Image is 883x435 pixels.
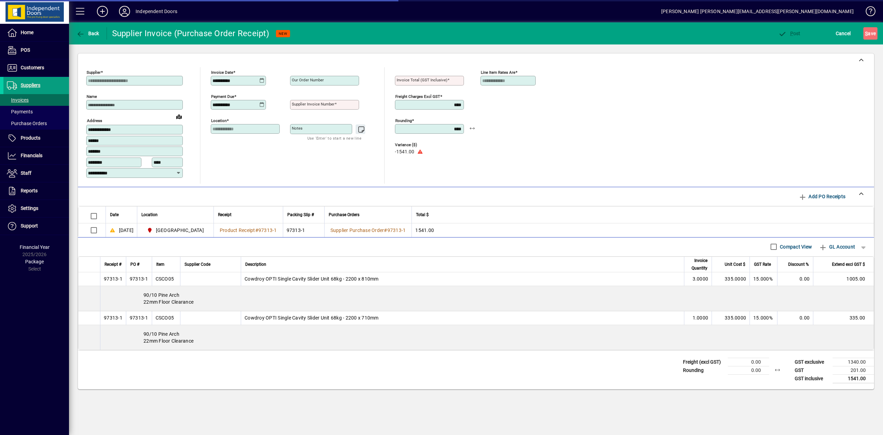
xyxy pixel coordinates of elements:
[788,261,809,268] span: Discount %
[790,31,793,36] span: P
[778,243,812,250] label: Compact View
[3,130,69,147] a: Products
[3,147,69,164] a: Financials
[21,188,38,193] span: Reports
[21,170,31,176] span: Staff
[712,272,750,286] td: 335.0000
[395,94,440,99] mat-label: Freight charges excl GST
[91,5,113,18] button: Add
[750,311,777,325] td: 15.000%
[684,311,712,325] td: 1.0000
[833,374,874,383] td: 1541.00
[7,97,29,103] span: Invoices
[21,135,40,141] span: Products
[3,182,69,200] a: Reports
[218,211,231,219] span: Receipt
[7,109,33,114] span: Payments
[217,226,279,234] a: Product Receipt#97313-1
[21,65,44,70] span: Customers
[211,70,233,75] mat-label: Invoice date
[791,374,833,383] td: GST inclusive
[3,94,69,106] a: Invoices
[750,272,777,286] td: 15.000%
[241,311,684,325] td: Cowdroy OPTI Single Cavity Slider Unit 68kg - 2200 x 710mm
[75,27,101,40] button: Back
[287,211,314,219] span: Packing Slip #
[3,200,69,217] a: Settings
[241,272,684,286] td: Cowdroy OPTI Single Cavity Slider Unit 68kg - 2200 x 810mm
[279,31,287,36] span: NEW
[113,5,136,18] button: Profile
[3,118,69,129] a: Purchase Orders
[796,190,848,203] button: Add PO Receipts
[679,366,728,374] td: Rounding
[395,149,414,155] span: -1541.00
[397,78,447,82] mat-label: Invoice Total (GST inclusive)
[21,153,42,158] span: Financials
[3,24,69,41] a: Home
[287,211,320,219] div: Packing Slip #
[100,325,874,350] div: 90/10 Pine Arch 22mm Floor Clearance
[220,227,255,233] span: Product Receipt
[218,211,279,219] div: Receipt
[100,311,126,325] td: 97313-1
[119,227,134,234] span: [DATE]
[110,211,133,219] div: Date
[87,70,101,75] mat-label: Supplier
[76,31,99,36] span: Back
[21,82,40,88] span: Suppliers
[156,275,174,282] div: CSCO05
[110,211,119,219] span: Date
[728,366,769,374] td: 0.00
[778,31,801,36] span: ost
[754,261,771,268] span: GST Rate
[245,261,266,268] span: Description
[679,358,728,366] td: Freight (excl GST)
[819,241,855,252] span: GL Account
[130,261,139,268] span: PO #
[100,286,874,311] div: 90/10 Pine Arch 22mm Floor Clearance
[100,272,126,286] td: 97313-1
[292,126,302,131] mat-label: Notes
[725,261,745,268] span: Unit Cost $
[865,31,868,36] span: S
[144,226,207,234] span: Christchurch
[141,211,158,219] span: Location
[3,106,69,118] a: Payments
[21,223,38,229] span: Support
[777,272,813,286] td: 0.00
[211,118,227,123] mat-label: Location
[416,211,865,219] div: Total $
[791,366,833,374] td: GST
[661,6,854,17] div: [PERSON_NAME] [PERSON_NAME][EMAIL_ADDRESS][PERSON_NAME][DOMAIN_NAME]
[112,28,269,39] div: Supplier Invoice (Purchase Order Receipt)
[136,6,177,17] div: Independent Doors
[688,257,707,272] span: Invoice Quantity
[832,261,865,268] span: Extend excl GST $
[798,191,845,202] span: Add PO Receipts
[416,211,429,219] span: Total $
[3,217,69,235] a: Support
[21,30,33,35] span: Home
[329,211,359,219] span: Purchase Orders
[21,47,30,53] span: POS
[411,223,874,237] td: 1541.00
[833,358,874,366] td: 1340.00
[21,205,38,211] span: Settings
[69,27,107,40] app-page-header-button: Back
[384,227,387,233] span: #
[126,272,152,286] td: 97313-1
[712,311,750,325] td: 335.0000
[330,227,384,233] span: Supplier Purchase Order
[481,70,515,75] mat-label: Line item rates are
[105,261,121,268] span: Receipt #
[815,241,859,253] button: GL Account
[25,259,44,264] span: Package
[834,27,853,40] button: Cancel
[777,311,813,325] td: 0.00
[3,42,69,59] a: POS
[292,78,324,82] mat-label: Our order number
[156,261,165,268] span: Item
[813,311,874,325] td: 335.00
[126,311,152,325] td: 97313-1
